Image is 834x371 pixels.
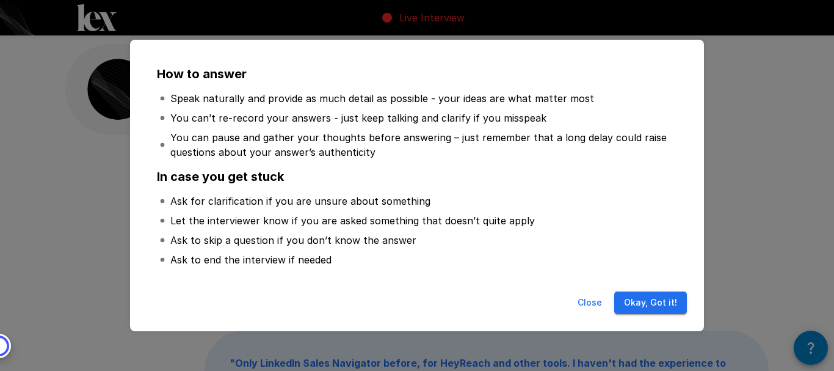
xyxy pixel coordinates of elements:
[614,292,687,314] button: Okay, Got it!
[157,169,284,184] b: In case you get stuck
[170,130,675,160] p: You can pause and gather your thoughts before answering – just remember that a long delay could r...
[170,111,546,125] p: You can’t re-record your answers - just keep talking and clarify if you misspeak
[170,233,416,248] p: Ask to skip a question if you don’t know the answer
[170,213,535,228] p: Let the interviewer know if you are asked something that doesn’t quite apply
[157,67,247,81] b: How to answer
[170,194,430,208] p: Ask for clarification if you are unsure about something
[570,292,609,314] button: Close
[170,91,594,106] p: Speak naturally and provide as much detail as possible - your ideas are what matter most
[170,252,332,267] p: Ask to end the interview if needed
